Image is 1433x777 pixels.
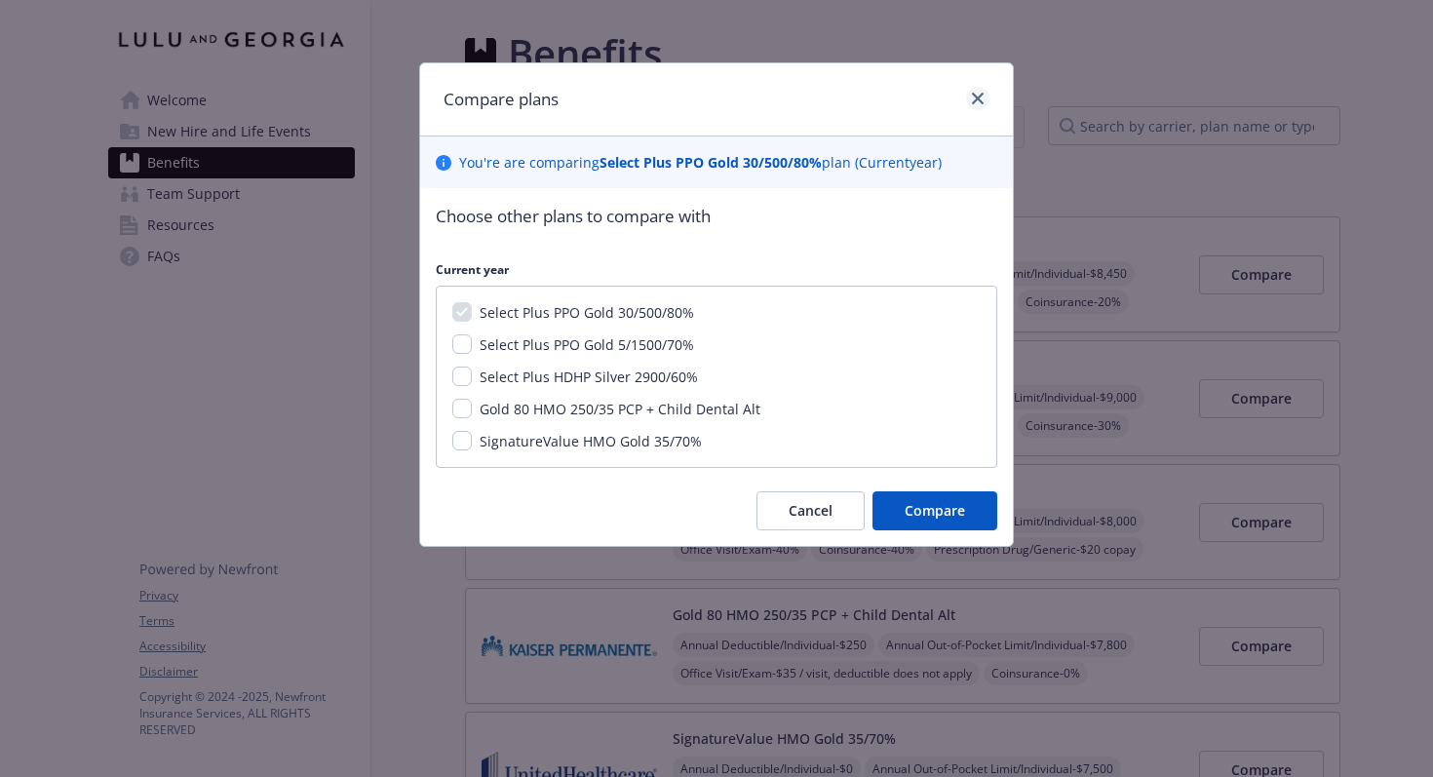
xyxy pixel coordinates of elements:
[600,153,822,172] b: Select Plus PPO Gold 30/500/80%
[480,400,760,418] span: Gold 80 HMO 250/35 PCP + Child Dental Alt
[459,152,942,173] p: You ' re are comparing plan ( Current year)
[436,204,997,229] p: Choose other plans to compare with
[480,335,694,354] span: Select Plus PPO Gold 5/1500/70%
[436,261,997,278] p: Current year
[480,432,702,450] span: SignatureValue HMO Gold 35/70%
[789,501,833,520] span: Cancel
[480,303,694,322] span: Select Plus PPO Gold 30/500/80%
[872,491,997,530] button: Compare
[966,87,989,110] a: close
[444,87,559,112] h1: Compare plans
[905,501,965,520] span: Compare
[480,368,698,386] span: Select Plus HDHP Silver 2900/60%
[756,491,865,530] button: Cancel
